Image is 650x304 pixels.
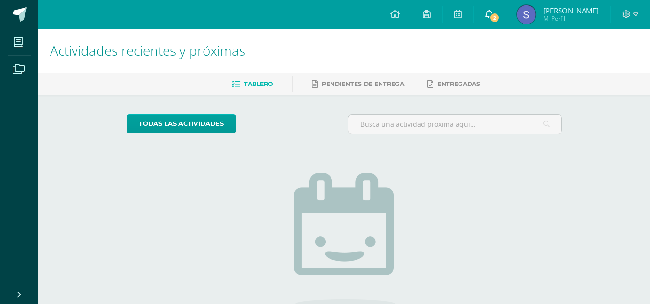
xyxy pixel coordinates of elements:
[427,76,480,92] a: Entregadas
[517,5,536,24] img: 84843d3c287c7336384b3c3040476f0c.png
[489,12,500,23] span: 2
[244,80,273,87] span: Tablero
[232,76,273,92] a: Tablero
[322,80,404,87] span: Pendientes de entrega
[437,80,480,87] span: Entregadas
[50,41,245,60] span: Actividades recientes y próximas
[543,6,599,15] span: [PERSON_NAME]
[127,114,236,133] a: todas las Actividades
[312,76,404,92] a: Pendientes de entrega
[543,14,599,23] span: Mi Perfil
[348,115,561,134] input: Busca una actividad próxima aquí...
